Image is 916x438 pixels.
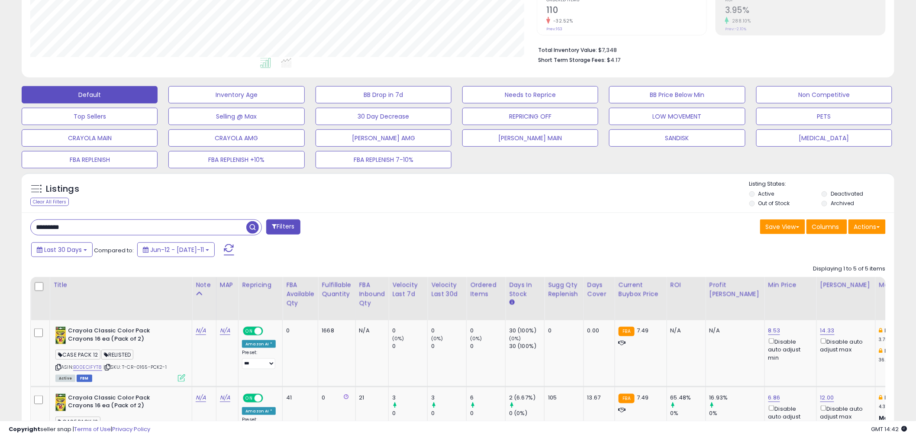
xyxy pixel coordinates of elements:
[68,327,173,345] b: Crayola Classic Color Pack Crayons 16 ea (Pack of 2)
[9,425,150,434] div: seller snap | |
[470,335,482,342] small: (0%)
[68,394,173,412] b: Crayola Classic Color Pack Crayons 16 ea (Pack of 2)
[749,180,894,188] p: Listing States:
[848,219,886,234] button: Actions
[538,56,606,64] b: Short Term Storage Fees:
[220,280,235,290] div: MAP
[545,277,584,320] th: Please note that this number is a calculation based on your required days of coverage and your ve...
[262,394,276,402] span: OFF
[470,394,505,402] div: 6
[548,280,580,299] div: Sugg Qty Replenish
[538,46,597,54] b: Total Inventory Value:
[431,280,463,299] div: Velocity Last 30d
[509,409,544,417] div: 0 (0%)
[768,326,781,335] a: 8.53
[609,129,745,147] button: SANDISK
[609,86,745,103] button: BB Price Below Min
[760,219,805,234] button: Save View
[286,327,311,335] div: 0
[546,26,562,32] small: Prev: 163
[587,394,608,402] div: 13.67
[322,394,348,402] div: 0
[242,350,276,369] div: Preset:
[725,5,885,17] h2: 3.95%
[431,342,466,350] div: 0
[22,129,158,147] button: CRAYOLA MAIN
[242,280,279,290] div: Repricing
[548,394,577,402] div: 105
[322,280,352,299] div: Fulfillable Quantity
[9,425,40,433] strong: Copyright
[820,404,869,421] div: Disable auto adjust max
[30,198,69,206] div: Clear All Filters
[462,129,598,147] button: [PERSON_NAME] MAIN
[392,335,404,342] small: (0%)
[710,394,764,402] div: 16.93%
[316,151,452,168] button: FBA REPLENISH 7-10%
[55,375,75,382] span: All listings currently available for purchase on Amazon
[316,108,452,125] button: 30 Day Decrease
[242,340,276,348] div: Amazon AI *
[168,151,304,168] button: FBA REPLENISH +10%
[392,409,427,417] div: 0
[359,394,382,402] div: 21
[768,280,813,290] div: Min Price
[262,328,276,335] span: OFF
[316,86,452,103] button: BB Drop in 7d
[22,108,158,125] button: Top Sellers
[244,394,255,402] span: ON
[431,409,466,417] div: 0
[725,26,746,32] small: Prev: -2.10%
[220,326,230,335] a: N/A
[244,328,255,335] span: ON
[196,393,206,402] a: N/A
[31,242,93,257] button: Last 30 Days
[768,404,810,429] div: Disable auto adjust min
[756,86,892,103] button: Non Competitive
[768,393,781,402] a: 6.86
[359,327,382,335] div: N/A
[470,327,505,335] div: 0
[392,394,427,402] div: 3
[359,280,385,308] div: FBA inbound Qty
[46,183,79,195] h5: Listings
[768,337,810,362] div: Disable auto adjust min
[150,245,204,254] span: Jun-12 - [DATE]-11
[885,347,900,355] b: Max:
[820,337,869,354] div: Disable auto adjust max
[470,280,502,299] div: Ordered Items
[392,327,427,335] div: 0
[431,327,466,335] div: 0
[55,327,66,344] img: 51meltnLd1L._SL40_.jpg
[470,409,505,417] div: 0
[470,342,505,350] div: 0
[509,280,541,299] div: Days In Stock
[431,335,443,342] small: (0%)
[112,425,150,433] a: Privacy Policy
[538,44,879,55] li: $7,348
[22,86,158,103] button: Default
[55,327,185,381] div: ASIN:
[509,394,544,402] div: 2 (6.67%)
[671,409,706,417] div: 0%
[756,129,892,147] button: [MEDICAL_DATA]
[44,245,82,254] span: Last 30 Days
[168,129,304,147] button: CRAYOLA AMG
[637,393,649,402] span: 7.49
[509,335,521,342] small: (0%)
[509,342,544,350] div: 30 (100%)
[550,18,573,24] small: -32.52%
[220,393,230,402] a: N/A
[885,393,898,402] b: Min:
[55,350,100,360] span: CASE PACK 12
[74,425,111,433] a: Terms of Use
[462,86,598,103] button: Needs to Reprice
[820,393,834,402] a: 12.00
[286,280,314,308] div: FBA Available Qty
[94,246,134,254] span: Compared to:
[758,190,774,197] label: Active
[286,394,311,402] div: 41
[813,265,886,273] div: Displaying 1 to 5 of 5 items
[587,280,611,299] div: Days Cover
[812,222,839,231] span: Columns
